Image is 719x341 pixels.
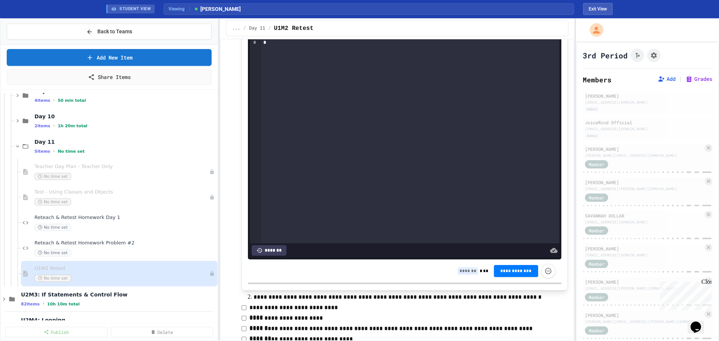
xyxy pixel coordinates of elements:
[53,123,55,129] span: •
[47,302,80,307] span: 10h 10m total
[34,275,71,282] span: No time set
[585,92,710,99] div: [PERSON_NAME]
[7,24,212,40] button: Back to Teams
[679,74,682,83] span: |
[249,25,265,31] span: Day 11
[58,124,87,128] span: 1h 20m total
[7,69,212,85] a: Share Items
[583,3,613,15] button: Exit student view
[34,149,50,154] span: 5 items
[585,312,703,319] div: [PERSON_NAME]
[688,311,712,334] iframe: chat widget
[658,75,676,83] button: Add
[274,24,313,33] span: U1M2 Retest
[34,189,209,195] span: Test - Using Classes and Objects
[589,327,604,334] span: Member
[43,301,44,307] span: •
[209,169,215,174] div: Unpublished
[169,6,190,12] span: Viewing
[685,75,712,83] button: Grades
[34,265,209,272] span: U1M2 Retest
[268,25,271,31] span: /
[585,133,599,139] div: Admin
[585,286,703,291] div: [EMAIL_ADDRESS][PERSON_NAME][DOMAIN_NAME]
[34,164,209,170] span: Teacher Day Plan - Teacher Only
[34,98,50,103] span: 4 items
[583,74,612,85] h2: Members
[34,214,216,221] span: Reteach & Retest Homework Day 1
[53,97,55,103] span: •
[585,146,703,152] div: [PERSON_NAME]
[34,138,216,145] span: Day 11
[589,194,604,201] span: Member
[589,261,604,267] span: Member
[585,186,703,192] div: [EMAIL_ADDRESS][PERSON_NAME][DOMAIN_NAME]
[58,149,85,154] span: No time set
[194,5,241,13] span: [PERSON_NAME]
[119,6,151,12] span: STUDENT VIEW
[3,3,52,48] div: Chat with us now!Close
[111,327,213,337] a: Delete
[5,327,108,337] a: Publish
[34,113,216,120] span: Day 10
[585,106,599,112] div: Admin
[589,294,604,301] span: Member
[585,179,703,186] div: [PERSON_NAME]
[34,173,71,180] span: No time set
[34,198,71,205] span: No time set
[21,302,40,307] span: 82 items
[585,119,710,126] div: JuiceMind Official
[34,124,50,128] span: 2 items
[34,240,216,246] span: Reteach & Retest Homework Problem #2
[209,195,215,200] div: Unpublished
[7,49,212,66] a: Add New Item
[589,161,604,168] span: Member
[647,49,661,62] button: Assignment Settings
[232,25,240,31] span: ...
[209,271,215,276] div: Unpublished
[53,148,55,154] span: •
[21,291,216,298] span: U2M3: If Statements & Control Flow
[585,319,703,325] div: [PERSON_NAME][EMAIL_ADDRESS][PERSON_NAME][DOMAIN_NAME]
[657,278,712,310] iframe: chat widget
[585,219,703,225] div: [EMAIL_ADDRESS][DOMAIN_NAME]
[34,224,71,231] span: No time set
[585,252,703,258] div: [EMAIL_ADDRESS][DOMAIN_NAME]
[541,264,555,278] button: Force resubmission of student's answer (Admin only)
[585,126,710,132] div: [EMAIL_ADDRESS][DOMAIN_NAME]
[585,153,703,158] div: [PERSON_NAME][EMAIL_ADDRESS][DOMAIN_NAME]
[582,21,605,39] div: My Account
[21,317,216,323] span: U2M4: Looping
[585,100,710,105] div: [EMAIL_ADDRESS][DOMAIN_NAME]
[34,249,71,256] span: No time set
[589,227,604,234] span: Member
[585,278,703,285] div: [PERSON_NAME]
[58,98,86,103] span: 50 min total
[585,245,703,252] div: [PERSON_NAME]
[243,25,246,31] span: /
[97,28,132,36] span: Back to Teams
[585,212,703,219] div: SAVANNAH DOLLAR
[631,49,644,62] button: Click to see fork details
[583,50,628,61] h1: 3rd Period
